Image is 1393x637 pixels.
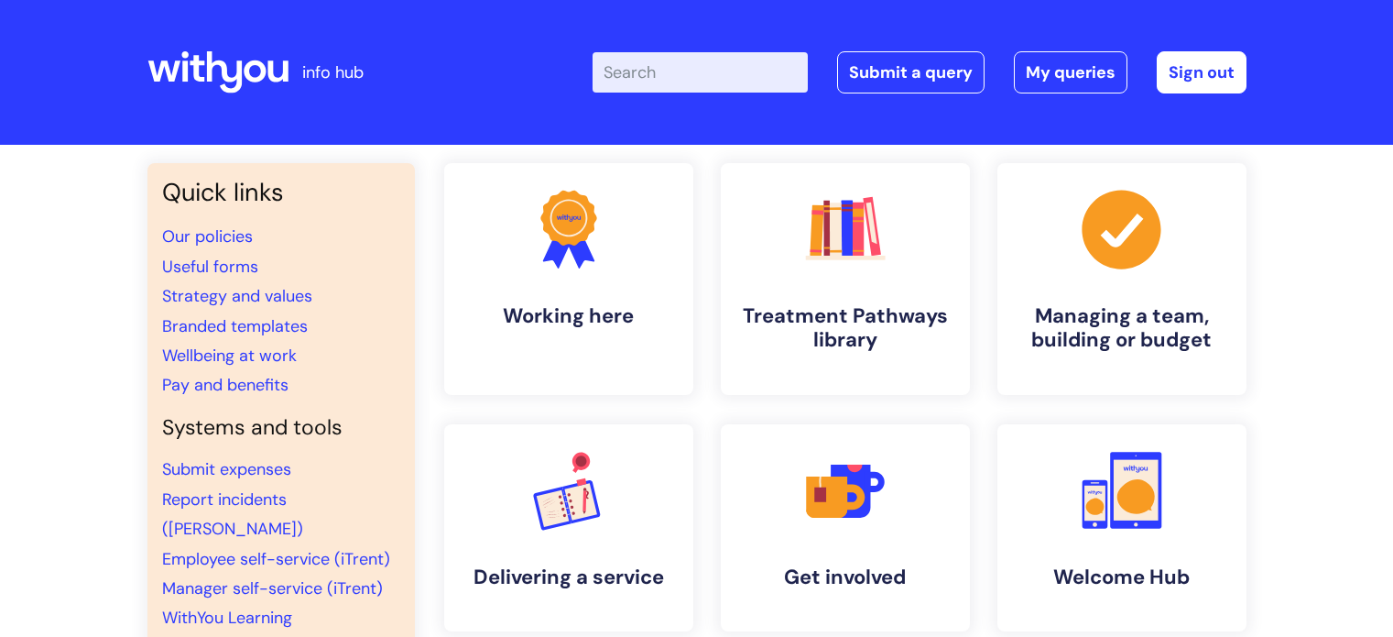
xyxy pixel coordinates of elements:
a: Useful forms [162,256,258,278]
a: Treatment Pathways library [721,163,970,395]
a: Submit a query [837,51,985,93]
h4: Welcome Hub [1012,566,1232,589]
a: Wellbeing at work [162,345,297,367]
a: Pay and benefits [162,374,288,396]
a: Our policies [162,225,253,247]
h4: Systems and tools [162,415,400,441]
p: info hub [302,58,364,87]
h4: Working here [459,304,679,328]
a: WithYou Learning [162,607,292,629]
a: Sign out [1157,51,1246,93]
h4: Treatment Pathways library [735,304,955,353]
a: Get involved [721,424,970,632]
a: My queries [1014,51,1127,93]
a: Branded templates [162,315,308,337]
a: Manager self-service (iTrent) [162,577,383,599]
a: Report incidents ([PERSON_NAME]) [162,489,303,540]
a: Submit expenses [162,458,291,480]
a: Managing a team, building or budget [997,163,1246,395]
div: | - [593,51,1246,93]
a: Employee self-service (iTrent) [162,548,390,570]
h4: Managing a team, building or budget [1012,304,1232,353]
a: Strategy and values [162,285,312,307]
input: Search [593,52,808,93]
h3: Quick links [162,178,400,207]
a: Delivering a service [444,424,693,632]
a: Working here [444,163,693,395]
h4: Delivering a service [459,566,679,589]
a: Welcome Hub [997,424,1246,632]
h4: Get involved [735,566,955,589]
